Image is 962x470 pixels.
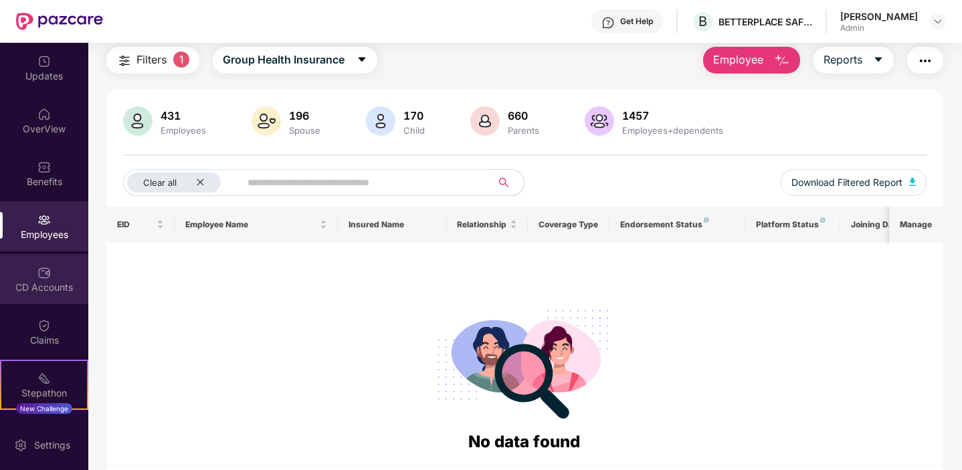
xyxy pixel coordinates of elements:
div: 170 [401,109,427,122]
th: EID [106,207,175,243]
img: svg+xml;base64,PHN2ZyB4bWxucz0iaHR0cDovL3d3dy53My5vcmcvMjAwMC9zdmciIHdpZHRoPSI4IiBoZWlnaHQ9IjgiIH... [820,217,826,223]
div: BETTERPLACE SAFETY SOLUTIONS PRIVATE LIMITED [718,15,812,28]
button: Clear allclose [123,169,245,196]
th: Joining Date [840,207,922,243]
th: Insured Name [338,207,447,243]
th: Relationship [446,207,528,243]
img: svg+xml;base64,PHN2ZyB4bWxucz0iaHR0cDovL3d3dy53My5vcmcvMjAwMC9zdmciIHhtbG5zOnhsaW5rPSJodHRwOi8vd3... [470,106,500,136]
span: B [698,13,707,29]
span: Filters [136,51,167,68]
button: Group Health Insurancecaret-down [213,47,377,74]
img: svg+xml;base64,PHN2ZyBpZD0iRW1wbG95ZWVzIiB4bWxucz0iaHR0cDovL3d3dy53My5vcmcvMjAwMC9zdmciIHdpZHRoPS... [37,213,51,227]
img: svg+xml;base64,PHN2ZyB4bWxucz0iaHR0cDovL3d3dy53My5vcmcvMjAwMC9zdmciIHhtbG5zOnhsaW5rPSJodHRwOi8vd3... [366,106,395,136]
div: Admin [840,23,918,33]
div: 660 [505,109,542,122]
span: search [491,177,517,188]
th: Coverage Type [528,207,609,243]
img: svg+xml;base64,PHN2ZyB4bWxucz0iaHR0cDovL3d3dy53My5vcmcvMjAwMC9zdmciIHdpZHRoPSIyNCIgaGVpZ2h0PSIyNC... [917,53,933,69]
div: Employees [158,125,209,136]
div: Child [401,125,427,136]
th: Employee Name [175,207,338,243]
img: New Pazcare Logo [16,13,103,30]
img: svg+xml;base64,PHN2ZyBpZD0iQ2xhaW0iIHhtbG5zPSJodHRwOi8vd3d3LnczLm9yZy8yMDAwL3N2ZyIgd2lkdGg9IjIwIi... [37,319,51,332]
span: Clear all [143,177,177,188]
img: svg+xml;base64,PHN2ZyBpZD0iU2V0dGluZy0yMHgyMCIgeG1sbnM9Imh0dHA6Ly93d3cudzMub3JnLzIwMDAvc3ZnIiB3aW... [14,439,27,452]
button: Reportscaret-down [813,47,894,74]
div: Endorsement Status [620,219,735,230]
img: svg+xml;base64,PHN2ZyBpZD0iRHJvcGRvd24tMzJ4MzIiIHhtbG5zPSJodHRwOi8vd3d3LnczLm9yZy8yMDAwL3N2ZyIgd2... [933,16,943,27]
div: New Challenge [16,403,72,414]
span: EID [117,219,154,230]
img: svg+xml;base64,PHN2ZyBpZD0iQmVuZWZpdHMiIHhtbG5zPSJodHRwOi8vd3d3LnczLm9yZy8yMDAwL3N2ZyIgd2lkdGg9Ij... [37,160,51,174]
div: Spouse [286,125,323,136]
span: caret-down [873,54,884,66]
div: Parents [505,125,542,136]
img: svg+xml;base64,PHN2ZyB4bWxucz0iaHR0cDovL3d3dy53My5vcmcvMjAwMC9zdmciIHdpZHRoPSIyODgiIGhlaWdodD0iMj... [428,293,621,429]
span: Group Health Insurance [223,51,345,68]
img: svg+xml;base64,PHN2ZyB4bWxucz0iaHR0cDovL3d3dy53My5vcmcvMjAwMC9zdmciIHdpZHRoPSI4IiBoZWlnaHQ9IjgiIH... [704,217,709,223]
div: 431 [158,109,209,122]
div: 196 [286,109,323,122]
img: svg+xml;base64,PHN2ZyBpZD0iQ0RfQWNjb3VudHMiIGRhdGEtbmFtZT0iQ0QgQWNjb3VudHMiIHhtbG5zPSJodHRwOi8vd3... [37,266,51,279]
span: close [196,178,205,187]
div: Platform Status [756,219,830,230]
div: Settings [30,439,74,452]
button: Filters1 [106,47,199,74]
img: svg+xml;base64,PHN2ZyBpZD0iSG9tZSIgeG1sbnM9Imh0dHA6Ly93d3cudzMub3JnLzIwMDAvc3ZnIiB3aWR0aD0iMjAiIG... [37,108,51,121]
button: Employee [703,47,800,74]
span: caret-down [357,54,367,66]
div: Get Help [620,16,653,27]
div: Employees+dependents [619,125,726,136]
img: svg+xml;base64,PHN2ZyB4bWxucz0iaHR0cDovL3d3dy53My5vcmcvMjAwMC9zdmciIHdpZHRoPSIyMSIgaGVpZ2h0PSIyMC... [37,372,51,385]
img: svg+xml;base64,PHN2ZyBpZD0iVXBkYXRlZCIgeG1sbnM9Imh0dHA6Ly93d3cudzMub3JnLzIwMDAvc3ZnIiB3aWR0aD0iMj... [37,55,51,68]
div: [PERSON_NAME] [840,10,918,23]
img: svg+xml;base64,PHN2ZyB4bWxucz0iaHR0cDovL3d3dy53My5vcmcvMjAwMC9zdmciIHhtbG5zOnhsaW5rPSJodHRwOi8vd3... [123,106,153,136]
span: Reports [824,51,862,68]
img: svg+xml;base64,PHN2ZyB4bWxucz0iaHR0cDovL3d3dy53My5vcmcvMjAwMC9zdmciIHdpZHRoPSIyNCIgaGVpZ2h0PSIyNC... [116,53,132,69]
img: svg+xml;base64,PHN2ZyB4bWxucz0iaHR0cDovL3d3dy53My5vcmcvMjAwMC9zdmciIHhtbG5zOnhsaW5rPSJodHRwOi8vd3... [585,106,614,136]
img: svg+xml;base64,PHN2ZyBpZD0iSGVscC0zMngzMiIgeG1sbnM9Imh0dHA6Ly93d3cudzMub3JnLzIwMDAvc3ZnIiB3aWR0aD... [601,16,615,29]
span: No data found [468,432,580,451]
div: Stepathon [1,386,87,400]
span: Download Filtered Report [791,175,902,190]
img: svg+xml;base64,PHN2ZyB4bWxucz0iaHR0cDovL3d3dy53My5vcmcvMjAwMC9zdmciIHhtbG5zOnhsaW5rPSJodHRwOi8vd3... [252,106,281,136]
span: Employee Name [185,219,317,230]
button: search [491,169,524,196]
span: Employee [713,51,763,68]
button: Download Filtered Report [781,169,927,196]
img: svg+xml;base64,PHN2ZyB4bWxucz0iaHR0cDovL3d3dy53My5vcmcvMjAwMC9zdmciIHhtbG5zOnhsaW5rPSJodHRwOi8vd3... [774,53,790,69]
span: Relationship [457,219,507,230]
div: 1457 [619,109,726,122]
th: Manage [889,207,943,243]
span: 1 [173,51,189,68]
img: svg+xml;base64,PHN2ZyB4bWxucz0iaHR0cDovL3d3dy53My5vcmcvMjAwMC9zdmciIHhtbG5zOnhsaW5rPSJodHRwOi8vd3... [909,178,916,186]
